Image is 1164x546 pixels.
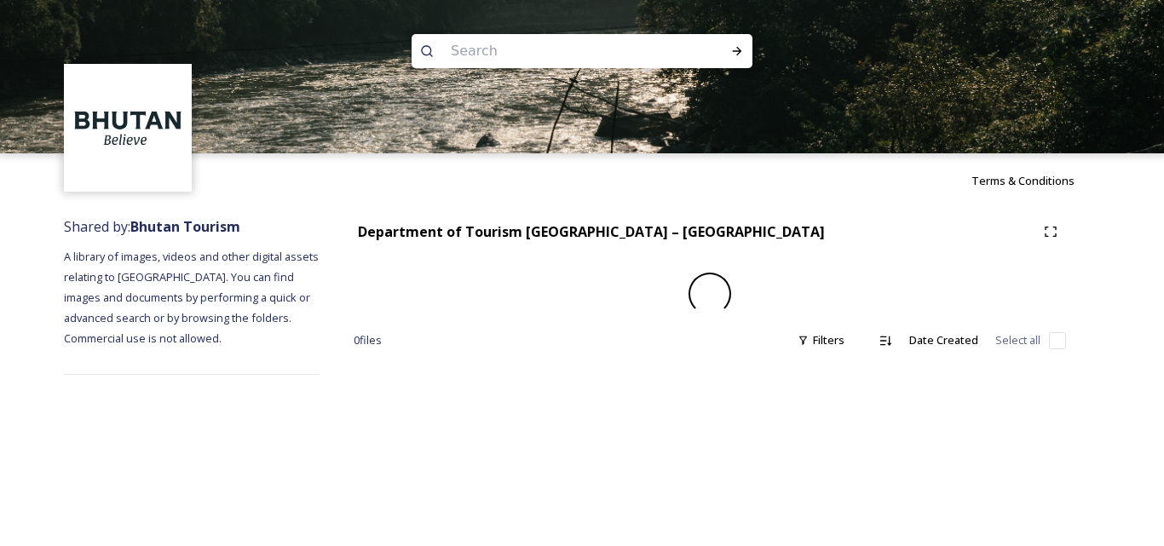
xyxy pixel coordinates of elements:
[64,217,240,236] span: Shared by:
[995,332,1040,348] span: Select all
[789,324,853,357] div: Filters
[66,66,190,190] img: BT_Logo_BB_Lockup_CMYK_High%2520Res.jpg
[358,222,825,241] strong: Department of Tourism [GEOGRAPHIC_DATA] – [GEOGRAPHIC_DATA]
[354,332,382,348] span: 0 file s
[971,173,1075,188] span: Terms & Conditions
[971,170,1100,191] a: Terms & Conditions
[901,324,987,357] div: Date Created
[130,217,240,236] strong: Bhutan Tourism
[64,249,321,346] span: A library of images, videos and other digital assets relating to [GEOGRAPHIC_DATA]. You can find ...
[442,32,676,70] input: Search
